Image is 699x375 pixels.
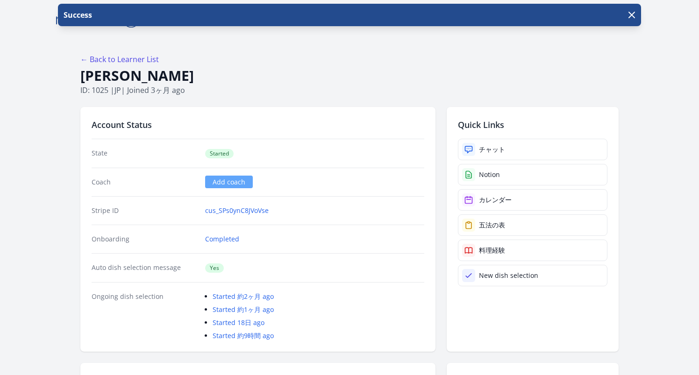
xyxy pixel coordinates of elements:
div: カレンダー [479,195,512,205]
dt: Ongoing dish selection [92,292,198,340]
dt: Stripe ID [92,206,198,215]
div: 料理経験 [479,246,505,255]
p: ID: 1025 | | Joined 3ヶ月 ago [80,85,619,96]
a: ← Back to Learner List [80,54,159,64]
h1: [PERSON_NAME] [80,67,619,85]
div: 五法の表 [479,220,505,230]
h2: Account Status [92,118,424,131]
p: Success [62,9,92,21]
a: カレンダー [458,189,607,211]
span: jp [114,85,121,95]
dt: Onboarding [92,234,198,244]
span: Yes [205,263,224,273]
a: cus_SPs0ynC8JVoVse [205,206,269,215]
a: Started 約9時間 ago [213,331,274,340]
div: Notion [479,170,500,179]
dt: Coach [92,177,198,187]
a: 料理経験 [458,240,607,261]
span: Started [205,149,234,158]
a: Started 約2ヶ月 ago [213,292,274,301]
a: Started 約1ヶ月 ago [213,305,274,314]
a: Notion [458,164,607,185]
dt: Auto dish selection message [92,263,198,273]
a: New dish selection [458,265,607,286]
a: Started 18日 ago [213,318,264,327]
a: 五法の表 [458,214,607,236]
a: Add coach [205,176,253,188]
dt: State [92,149,198,158]
div: チャット [479,145,505,154]
h2: Quick Links [458,118,607,131]
a: Completed [205,234,239,244]
div: New dish selection [479,271,538,280]
a: チャット [458,139,607,160]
